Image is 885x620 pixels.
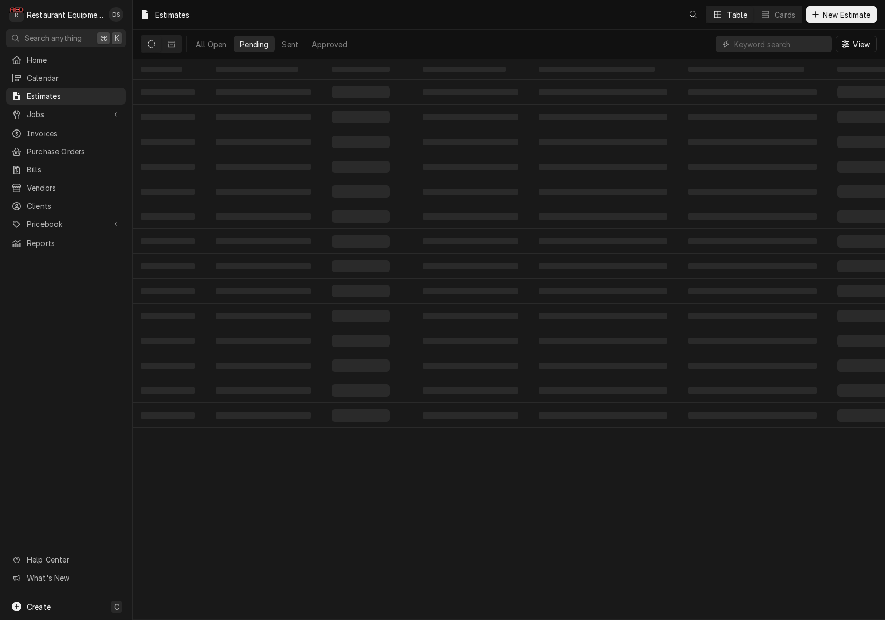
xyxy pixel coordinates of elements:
[109,7,123,22] div: DS
[216,238,311,244] span: ‌
[332,310,390,322] span: ‌
[332,384,390,397] span: ‌
[27,200,121,211] span: Clients
[141,363,195,369] span: ‌
[423,189,518,195] span: ‌
[141,387,195,394] span: ‌
[688,313,817,319] span: ‌
[332,161,390,173] span: ‌
[688,387,817,394] span: ‌
[141,89,195,95] span: ‌
[27,146,121,157] span: Purchase Orders
[821,9,873,20] span: New Estimate
[836,36,877,52] button: View
[332,86,390,98] span: ‌
[196,39,226,50] div: All Open
[423,263,518,269] span: ‌
[27,602,51,611] span: Create
[423,338,518,344] span: ‌
[27,164,121,175] span: Bills
[141,67,182,72] span: ‌
[6,29,126,47] button: Search anything⌘K
[216,313,311,319] span: ‌
[423,213,518,220] span: ‌
[539,263,667,269] span: ‌
[332,185,390,198] span: ‌
[27,128,121,139] span: Invoices
[423,67,506,72] span: ‌
[216,139,311,145] span: ‌
[688,189,817,195] span: ‌
[423,412,518,419] span: ‌
[141,412,195,419] span: ‌
[216,288,311,294] span: ‌
[27,182,121,193] span: Vendors
[332,359,390,372] span: ‌
[688,89,817,95] span: ‌
[141,238,195,244] span: ‌
[141,288,195,294] span: ‌
[332,335,390,347] span: ‌
[141,338,195,344] span: ‌
[423,313,518,319] span: ‌
[539,288,667,294] span: ‌
[6,88,126,105] a: Estimates
[539,67,655,72] span: ‌
[6,69,126,86] a: Calendar
[6,569,126,586] a: Go to What's New
[539,89,667,95] span: ‌
[216,213,311,220] span: ‌
[688,164,817,170] span: ‌
[216,387,311,394] span: ‌
[27,91,121,102] span: Estimates
[332,235,390,248] span: ‌
[6,161,126,178] a: Bills
[851,39,872,50] span: View
[25,33,82,44] span: Search anything
[133,59,885,620] table: Pending Estimates List Loading
[216,67,298,72] span: ‌
[6,235,126,252] a: Reports
[423,89,518,95] span: ‌
[688,139,817,145] span: ‌
[216,263,311,269] span: ‌
[423,139,518,145] span: ‌
[216,89,311,95] span: ‌
[423,387,518,394] span: ‌
[27,572,120,583] span: What's New
[216,189,311,195] span: ‌
[6,106,126,123] a: Go to Jobs
[141,164,195,170] span: ‌
[27,73,121,83] span: Calendar
[27,9,103,20] div: Restaurant Equipment Diagnostics
[539,238,667,244] span: ‌
[806,6,877,23] button: New Estimate
[539,363,667,369] span: ‌
[6,551,126,568] a: Go to Help Center
[688,338,817,344] span: ‌
[332,111,390,123] span: ‌
[734,36,826,52] input: Keyword search
[240,39,268,50] div: Pending
[688,412,817,419] span: ‌
[115,33,119,44] span: K
[141,313,195,319] span: ‌
[141,263,195,269] span: ‌
[216,412,311,419] span: ‌
[539,114,667,120] span: ‌
[27,54,121,65] span: Home
[727,9,747,20] div: Table
[216,363,311,369] span: ‌
[312,39,347,50] div: Approved
[688,238,817,244] span: ‌
[423,363,518,369] span: ‌
[688,67,804,72] span: ‌
[539,213,667,220] span: ‌
[332,136,390,148] span: ‌
[423,238,518,244] span: ‌
[539,313,667,319] span: ‌
[688,263,817,269] span: ‌
[423,288,518,294] span: ‌
[9,7,24,22] div: Restaurant Equipment Diagnostics's Avatar
[539,139,667,145] span: ‌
